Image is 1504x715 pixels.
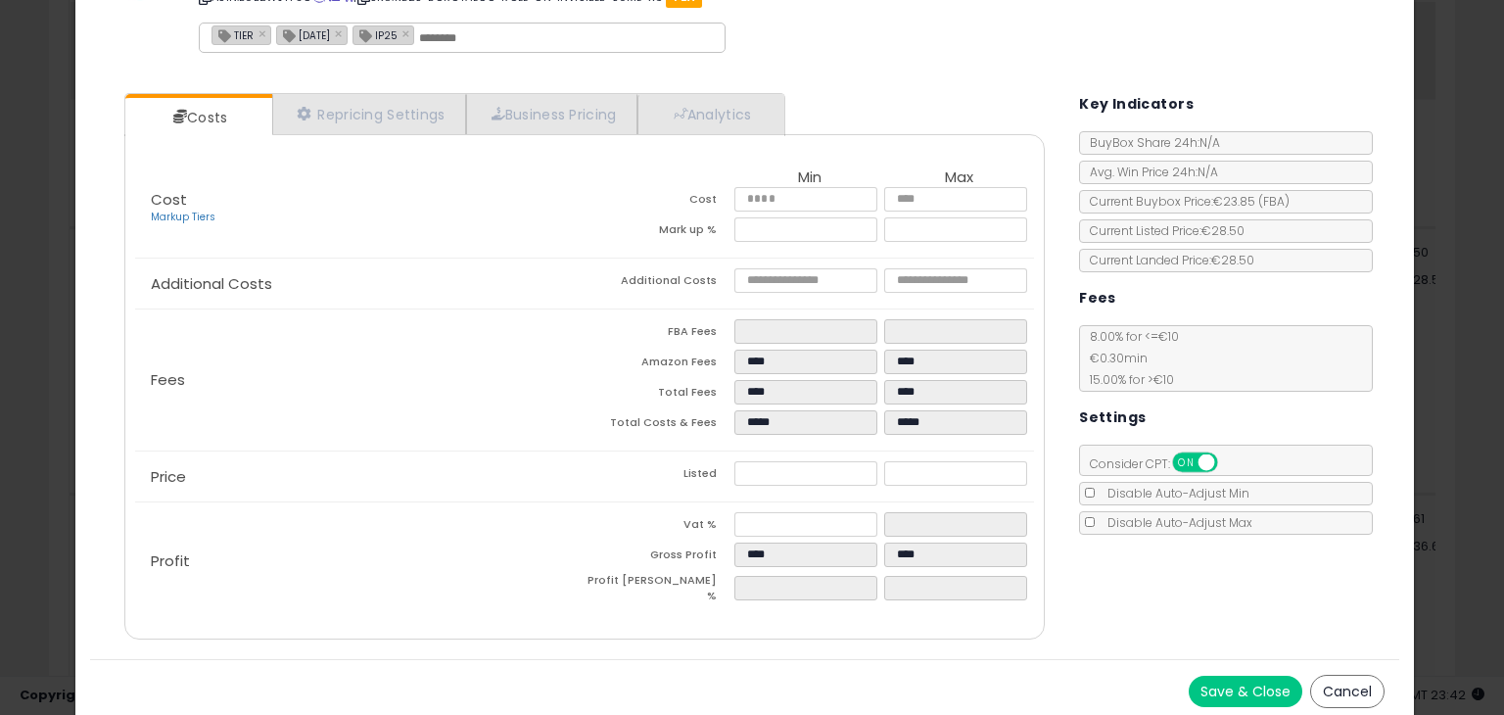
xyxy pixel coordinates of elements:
[734,169,884,187] th: Min
[1189,676,1302,707] button: Save & Close
[212,26,254,43] span: TIER
[258,24,270,42] a: ×
[585,512,734,543] td: Vat %
[1080,455,1244,472] span: Consider CPT:
[585,217,734,248] td: Mark up %
[272,94,466,134] a: Repricing Settings
[1098,514,1252,531] span: Disable Auto-Adjust Max
[884,169,1034,187] th: Max
[585,461,734,492] td: Listed
[1080,134,1220,151] span: BuyBox Share 24h: N/A
[1098,485,1249,501] span: Disable Auto-Adjust Min
[1258,193,1290,210] span: ( FBA )
[585,380,734,410] td: Total Fees
[1080,193,1290,210] span: Current Buybox Price:
[1079,405,1146,430] h5: Settings
[585,319,734,350] td: FBA Fees
[277,26,330,43] span: [DATE]
[585,410,734,441] td: Total Costs & Fees
[402,24,414,42] a: ×
[1080,222,1245,239] span: Current Listed Price: €28.50
[1079,286,1116,310] h5: Fees
[135,553,585,569] p: Profit
[335,24,347,42] a: ×
[585,187,734,217] td: Cost
[466,94,637,134] a: Business Pricing
[125,98,270,137] a: Costs
[135,192,585,225] p: Cost
[1080,350,1148,366] span: €0.30 min
[1080,328,1179,388] span: 8.00 % for <= €10
[353,26,398,43] span: IP25
[585,573,734,609] td: Profit [PERSON_NAME] %
[1080,164,1218,180] span: Avg. Win Price 24h: N/A
[585,543,734,573] td: Gross Profit
[1080,252,1254,268] span: Current Landed Price: €28.50
[1310,675,1385,708] button: Cancel
[135,372,585,388] p: Fees
[151,210,215,224] a: Markup Tiers
[637,94,782,134] a: Analytics
[1080,371,1174,388] span: 15.00 % for > €10
[585,268,734,299] td: Additional Costs
[1213,193,1290,210] span: €23.85
[135,276,585,292] p: Additional Costs
[1215,454,1246,471] span: OFF
[585,350,734,380] td: Amazon Fees
[1174,454,1198,471] span: ON
[135,469,585,485] p: Price
[1079,92,1194,117] h5: Key Indicators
